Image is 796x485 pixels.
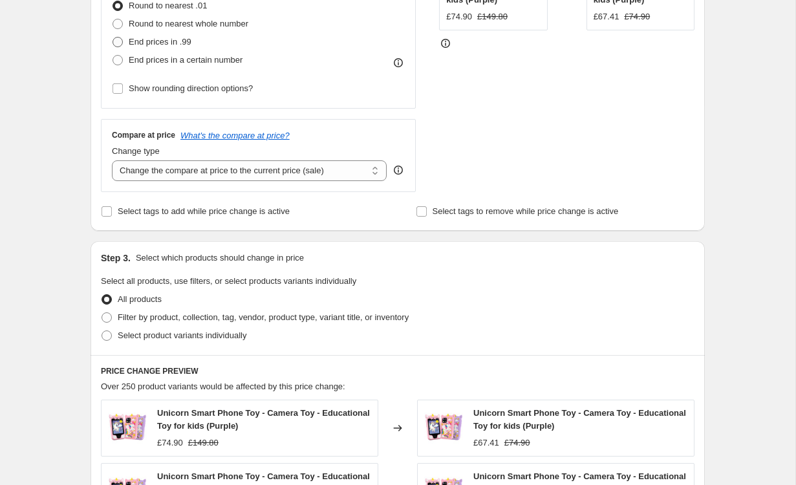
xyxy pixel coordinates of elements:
[180,131,290,140] button: What's the compare at price?
[101,276,356,286] span: Select all products, use filters, or select products variants individually
[118,330,246,340] span: Select product variants individually
[129,19,248,28] span: Round to nearest whole number
[129,1,207,10] span: Round to nearest .01
[433,206,619,216] span: Select tags to remove while price change is active
[504,436,530,449] strike: £74.90
[477,10,508,23] strike: £149.80
[424,409,463,447] img: UnicornSmartPhoneToy_4_80x.jpg
[108,409,147,447] img: UnicornSmartPhoneToy_4_80x.jpg
[118,294,162,304] span: All products
[118,312,409,322] span: Filter by product, collection, tag, vendor, product type, variant title, or inventory
[188,436,219,449] strike: £149.80
[473,436,499,449] div: £67.41
[129,37,191,47] span: End prices in .99
[129,55,242,65] span: End prices in a certain number
[101,366,694,376] h6: PRICE CHANGE PREVIEW
[118,206,290,216] span: Select tags to add while price change is active
[594,10,619,23] div: £67.41
[473,408,686,431] span: Unicorn Smart Phone Toy - Camera Toy - Educational Toy for kids (Purple)
[157,408,370,431] span: Unicorn Smart Phone Toy - Camera Toy - Educational Toy for kids (Purple)
[624,10,650,23] strike: £74.90
[129,83,253,93] span: Show rounding direction options?
[157,436,183,449] div: £74.90
[101,382,345,391] span: Over 250 product variants would be affected by this price change:
[112,130,175,140] h3: Compare at price
[136,252,304,264] p: Select which products should change in price
[101,252,131,264] h2: Step 3.
[446,10,472,23] div: £74.90
[112,146,160,156] span: Change type
[392,164,405,177] div: help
